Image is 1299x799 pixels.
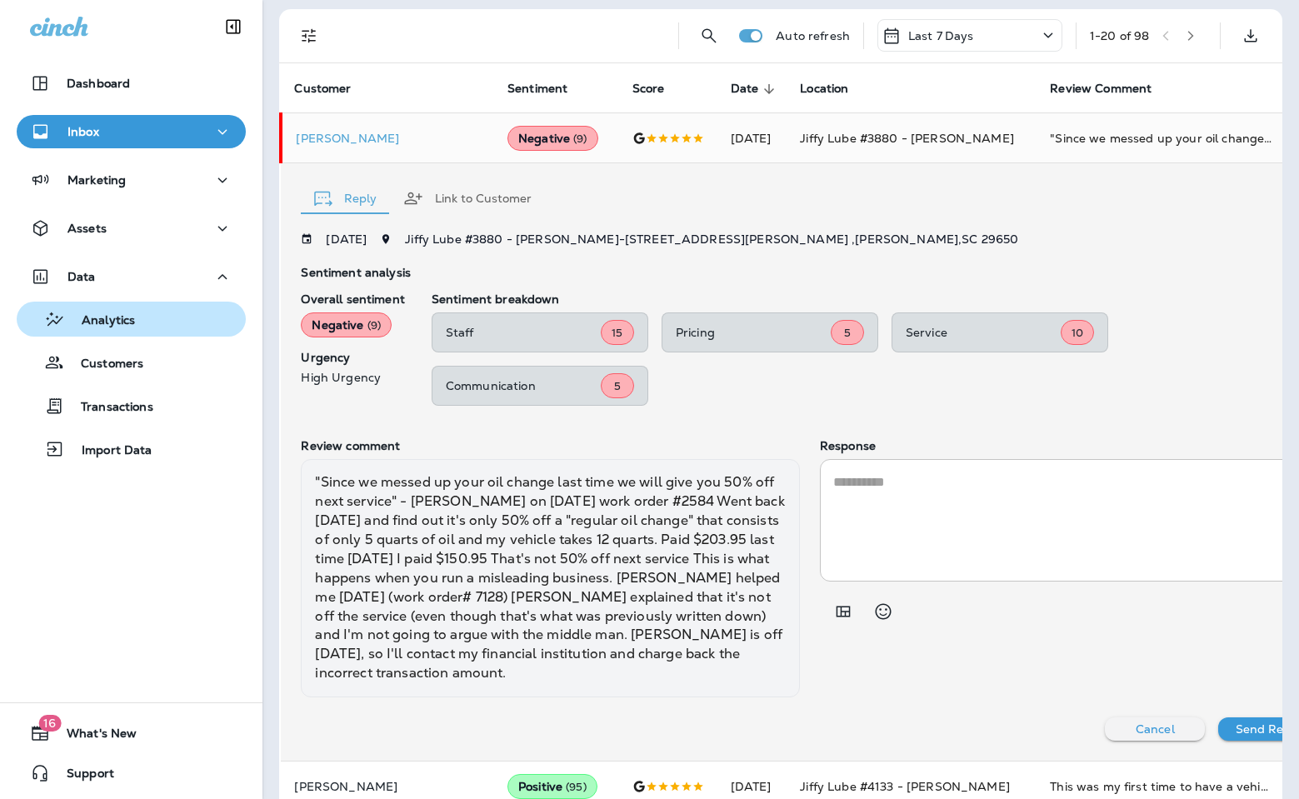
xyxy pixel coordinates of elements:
span: Review Comment [1050,82,1152,96]
button: Export as CSV [1234,19,1267,52]
button: Search Reviews [692,19,726,52]
p: Dashboard [67,77,130,90]
p: Service [906,326,1061,339]
p: Last 7 Days [908,29,974,42]
span: Review Comment [1050,82,1173,97]
span: Jiffy Lube #3880 - [PERSON_NAME] - [STREET_ADDRESS][PERSON_NAME] , [PERSON_NAME] , SC 29650 [405,232,1018,247]
p: Data [67,270,96,283]
button: Import Data [17,432,246,467]
span: Date [731,82,781,97]
button: Dashboard [17,67,246,100]
button: Transactions [17,388,246,423]
button: Select an emoji [867,595,900,628]
button: Collapse Sidebar [210,10,257,43]
p: Urgency [301,351,404,364]
div: Click to view Customer Drawer [296,132,481,145]
button: Data [17,260,246,293]
span: Date [731,82,759,96]
p: Communication [446,379,601,392]
span: ( 9 ) [573,132,587,146]
span: Customer [294,82,372,97]
span: Jiffy Lube #3880 - [PERSON_NAME] [800,131,1013,146]
button: Customers [17,345,246,380]
button: Cancel [1105,717,1205,741]
div: Negative [507,126,598,151]
button: Filters [292,19,326,52]
span: Score [632,82,665,96]
div: "Since we messed up your oil change last time we will give you 50% off next service" - [PERSON_NA... [301,459,799,697]
div: "Since we messed up your oil change last time we will give you 50% off next service" - Alejandro ... [1050,130,1273,147]
p: Auto refresh [776,29,850,42]
p: Import Data [65,443,152,459]
div: Negative [301,312,392,337]
p: Assets [67,222,107,235]
p: [DATE] [326,232,367,246]
p: [PERSON_NAME] [296,132,481,145]
span: Jiffy Lube #4133 - [PERSON_NAME] [800,779,1009,794]
p: Pricing [676,326,831,339]
p: Staff [446,326,601,339]
p: High Urgency [301,371,404,384]
p: [PERSON_NAME] [294,780,481,793]
span: What's New [50,727,137,747]
p: Cancel [1136,722,1175,736]
div: Positive [507,774,597,799]
span: 10 [1072,326,1083,340]
button: Analytics [17,302,246,337]
td: [DATE] [717,113,787,163]
p: Overall sentiment [301,292,404,306]
p: Customers [64,357,143,372]
span: Sentiment [507,82,567,96]
p: Transactions [64,400,153,416]
button: Add in a premade template [827,595,860,628]
p: Marketing [67,173,126,187]
span: 5 [844,326,851,340]
button: Link to Customer [390,168,545,228]
span: 15 [612,326,622,340]
div: This was my first time to have a vehicle serviced at Jiffy Lube in Moore, SC. I had just parked m... [1050,778,1273,795]
span: 16 [38,715,61,732]
p: Analytics [65,313,135,329]
div: 1 - 20 of 98 [1090,29,1149,42]
button: Inbox [17,115,246,148]
button: Support [17,757,246,790]
button: Assets [17,212,246,245]
span: Support [50,767,114,787]
span: Sentiment [507,82,589,97]
button: Reply [301,168,390,228]
button: Marketing [17,163,246,197]
p: Review comment [301,439,799,452]
span: ( 95 ) [566,780,587,794]
p: Inbox [67,125,99,138]
button: 16What's New [17,717,246,750]
span: Customer [294,82,351,96]
span: Score [632,82,687,97]
span: ( 9 ) [367,318,381,332]
span: 5 [614,379,621,393]
span: Location [800,82,870,97]
span: Location [800,82,848,96]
